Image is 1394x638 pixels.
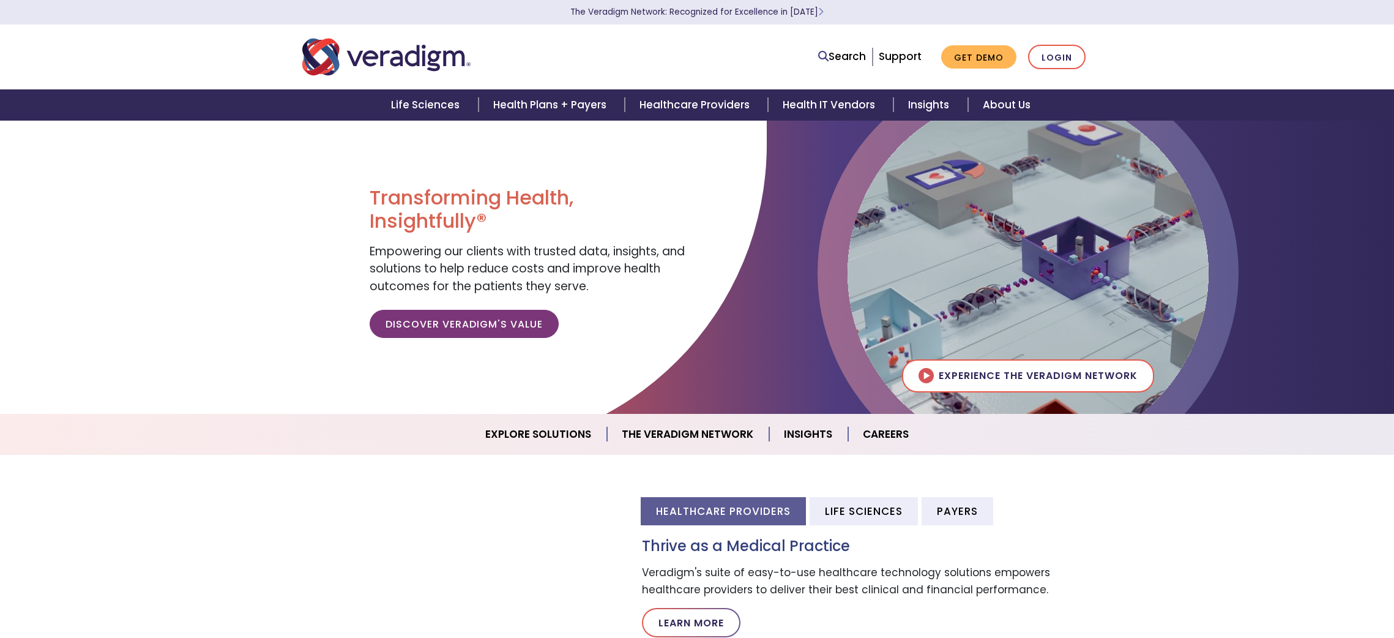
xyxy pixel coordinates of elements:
span: Empowering our clients with trusted data, insights, and solutions to help reduce costs and improv... [370,243,685,295]
a: Health Plans + Payers [479,89,625,121]
li: Payers [922,497,993,525]
a: Health IT Vendors [768,89,893,121]
a: Life Sciences [376,89,478,121]
a: Support [879,49,922,64]
p: Veradigm's suite of easy-to-use healthcare technology solutions empowers healthcare providers to ... [642,565,1092,598]
a: Get Demo [941,45,1016,69]
a: About Us [968,89,1045,121]
a: Insights [893,89,967,121]
a: Insights [769,419,848,450]
a: Login [1028,45,1086,70]
a: Healthcare Providers [625,89,768,121]
a: Careers [848,419,923,450]
a: Discover Veradigm's Value [370,310,559,338]
h3: Thrive as a Medical Practice [642,538,1092,555]
img: Veradigm logo [302,37,471,77]
a: Learn More [642,608,740,637]
span: Learn More [818,6,824,18]
a: The Veradigm Network: Recognized for Excellence in [DATE]Learn More [570,6,824,18]
a: The Veradigm Network [607,419,769,450]
h1: Transforming Health, Insightfully® [370,186,688,233]
a: Search [818,48,866,65]
li: Life Sciences [810,497,918,525]
a: Explore Solutions [471,419,607,450]
li: Healthcare Providers [641,497,806,525]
